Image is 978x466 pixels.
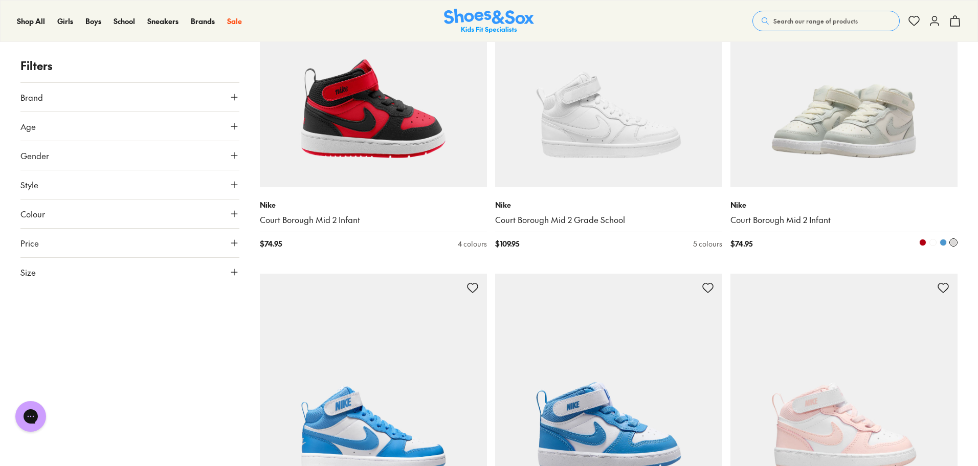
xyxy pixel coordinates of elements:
[17,16,45,26] span: Shop All
[495,199,722,210] p: Nike
[10,397,51,435] iframe: Gorgias live chat messenger
[20,120,36,132] span: Age
[444,9,534,34] img: SNS_Logo_Responsive.svg
[20,258,239,286] button: Size
[85,16,101,27] a: Boys
[260,214,487,226] a: Court Borough Mid 2 Infant
[85,16,101,26] span: Boys
[57,16,73,26] span: Girls
[227,16,242,26] span: Sale
[20,170,239,199] button: Style
[752,11,900,31] button: Search our range of products
[147,16,179,26] span: Sneakers
[20,91,43,103] span: Brand
[20,208,45,220] span: Colour
[17,16,45,27] a: Shop All
[730,238,752,249] span: $ 74.95
[20,83,239,112] button: Brand
[147,16,179,27] a: Sneakers
[227,16,242,27] a: Sale
[20,149,49,162] span: Gender
[20,229,239,257] button: Price
[20,141,239,170] button: Gender
[114,16,135,27] a: School
[260,238,282,249] span: $ 74.95
[773,16,858,26] span: Search our range of products
[495,214,722,226] a: Court Borough Mid 2 Grade School
[20,57,239,74] p: Filters
[260,199,487,210] p: Nike
[730,214,958,226] a: Court Borough Mid 2 Infant
[20,199,239,228] button: Colour
[458,238,487,249] div: 4 colours
[20,112,239,141] button: Age
[191,16,215,27] a: Brands
[730,199,958,210] p: Nike
[495,238,519,249] span: $ 109.95
[20,266,36,278] span: Size
[57,16,73,27] a: Girls
[114,16,135,26] span: School
[693,238,722,249] div: 5 colours
[20,179,38,191] span: Style
[191,16,215,26] span: Brands
[444,9,534,34] a: Shoes & Sox
[20,237,39,249] span: Price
